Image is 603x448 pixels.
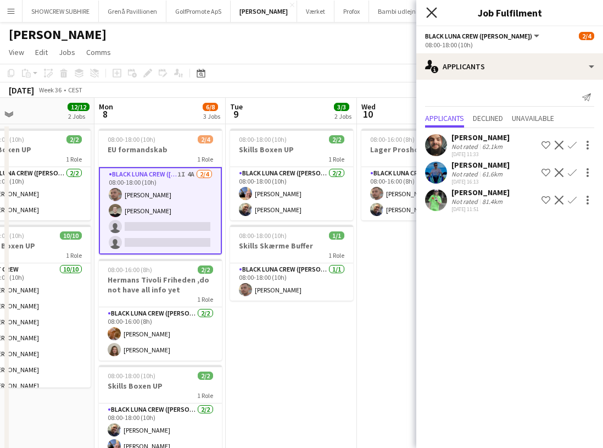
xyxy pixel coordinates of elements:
[230,241,353,251] h3: Skills Skærme Buffer
[416,53,603,80] div: Applicants
[230,225,353,301] app-job-card: 08:00-18:00 (10h)1/1Skills Skærme Buffer1 RoleBlack Luna Crew ([PERSON_NAME])1/108:00-18:00 (10h)...
[328,251,344,259] span: 1 Role
[329,231,344,240] span: 1/1
[82,45,115,59] a: Comms
[23,1,99,22] button: SHOWCREW SUBHIRE
[54,45,80,59] a: Jobs
[230,145,353,154] h3: Skills Boxen UP
[451,197,480,206] div: Not rated
[425,41,594,49] div: 08:00-18:00 (10h)
[99,259,222,361] app-job-card: 08:00-16:00 (8h)2/2Hermans Tivoli Friheden ,do not have all info yet1 RoleBlack Luna Crew ([PERSO...
[334,103,349,111] span: 3/3
[198,372,213,380] span: 2/2
[68,86,82,94] div: CEST
[108,135,155,143] span: 08:00-18:00 (10h)
[99,381,222,391] h3: Skills Boxen UP
[99,307,222,361] app-card-role: Black Luna Crew ([PERSON_NAME])2/208:00-16:00 (8h)[PERSON_NAME][PERSON_NAME]
[59,47,75,57] span: Jobs
[198,266,213,274] span: 2/2
[579,32,594,40] span: 2/4
[108,266,152,274] span: 08:00-16:00 (8h)
[35,47,48,57] span: Edit
[203,103,218,111] span: 6/8
[68,112,89,120] div: 2 Jobs
[108,372,155,380] span: 08:00-18:00 (10h)
[197,155,213,163] span: 1 Role
[198,135,213,143] span: 2/4
[360,108,376,120] span: 10
[60,231,82,240] span: 10/10
[370,135,415,143] span: 08:00-16:00 (8h)
[166,1,231,22] button: GolfPromote ApS
[203,112,220,120] div: 3 Jobs
[369,1,434,22] button: Bambi udlejning
[451,178,510,185] div: [DATE] 16:13
[68,103,90,111] span: 12/12
[97,108,113,120] span: 8
[334,112,351,120] div: 2 Jobs
[334,1,369,22] button: Profox
[9,26,107,43] h1: [PERSON_NAME]
[297,1,334,22] button: Værket
[230,263,353,301] app-card-role: Black Luna Crew ([PERSON_NAME])1/108:00-18:00 (10h)[PERSON_NAME]
[230,129,353,220] app-job-card: 08:00-18:00 (10h)2/2Skills Boxen UP1 RoleBlack Luna Crew ([PERSON_NAME])2/208:00-18:00 (10h)[PERS...
[99,145,222,154] h3: EU formandskab
[197,295,213,303] span: 1 Role
[480,142,505,151] div: 62.1km
[197,391,213,400] span: 1 Role
[239,135,287,143] span: 08:00-18:00 (10h)
[230,167,353,220] app-card-role: Black Luna Crew ([PERSON_NAME])2/208:00-18:00 (10h)[PERSON_NAME][PERSON_NAME]
[451,142,480,151] div: Not rated
[425,32,532,40] span: Black Luna Crew (Danny)
[473,114,503,122] span: Declined
[231,1,297,22] button: [PERSON_NAME]
[480,197,505,206] div: 81.4km
[4,45,29,59] a: View
[66,251,82,259] span: 1 Role
[425,114,464,122] span: Applicants
[230,102,243,112] span: Tue
[66,155,82,163] span: 1 Role
[361,167,484,220] app-card-role: Black Luna Crew ([PERSON_NAME])2/208:00-16:00 (8h)[PERSON_NAME][PERSON_NAME]
[31,45,52,59] a: Edit
[36,86,64,94] span: Week 36
[239,231,287,240] span: 08:00-18:00 (10h)
[512,114,554,122] span: Unavailable
[480,170,505,178] div: 61.6km
[66,135,82,143] span: 2/2
[9,85,34,96] div: [DATE]
[99,275,222,295] h3: Hermans Tivoli Friheden ,do not have all info yet
[99,167,222,255] app-card-role: Black Luna Crew ([PERSON_NAME])1I4A2/408:00-18:00 (10h)[PERSON_NAME][PERSON_NAME]
[328,155,344,163] span: 1 Role
[99,1,166,22] button: Grenå Pavillionen
[228,108,243,120] span: 9
[451,132,510,142] div: [PERSON_NAME]
[451,206,510,213] div: [DATE] 11:51
[451,160,510,170] div: [PERSON_NAME]
[9,47,24,57] span: View
[451,187,510,197] div: [PERSON_NAME]
[416,5,603,20] h3: Job Fulfilment
[451,151,510,158] div: [DATE] 11:33
[361,145,484,154] h3: Lager Proshop
[99,129,222,255] app-job-card: 08:00-18:00 (10h)2/4EU formandskab1 RoleBlack Luna Crew ([PERSON_NAME])1I4A2/408:00-18:00 (10h)[P...
[361,102,376,112] span: Wed
[86,47,111,57] span: Comms
[329,135,344,143] span: 2/2
[361,129,484,220] app-job-card: 08:00-16:00 (8h)2/2Lager Proshop1 RoleBlack Luna Crew ([PERSON_NAME])2/208:00-16:00 (8h)[PERSON_N...
[425,32,541,40] button: Black Luna Crew ([PERSON_NAME])
[99,102,113,112] span: Mon
[451,170,480,178] div: Not rated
